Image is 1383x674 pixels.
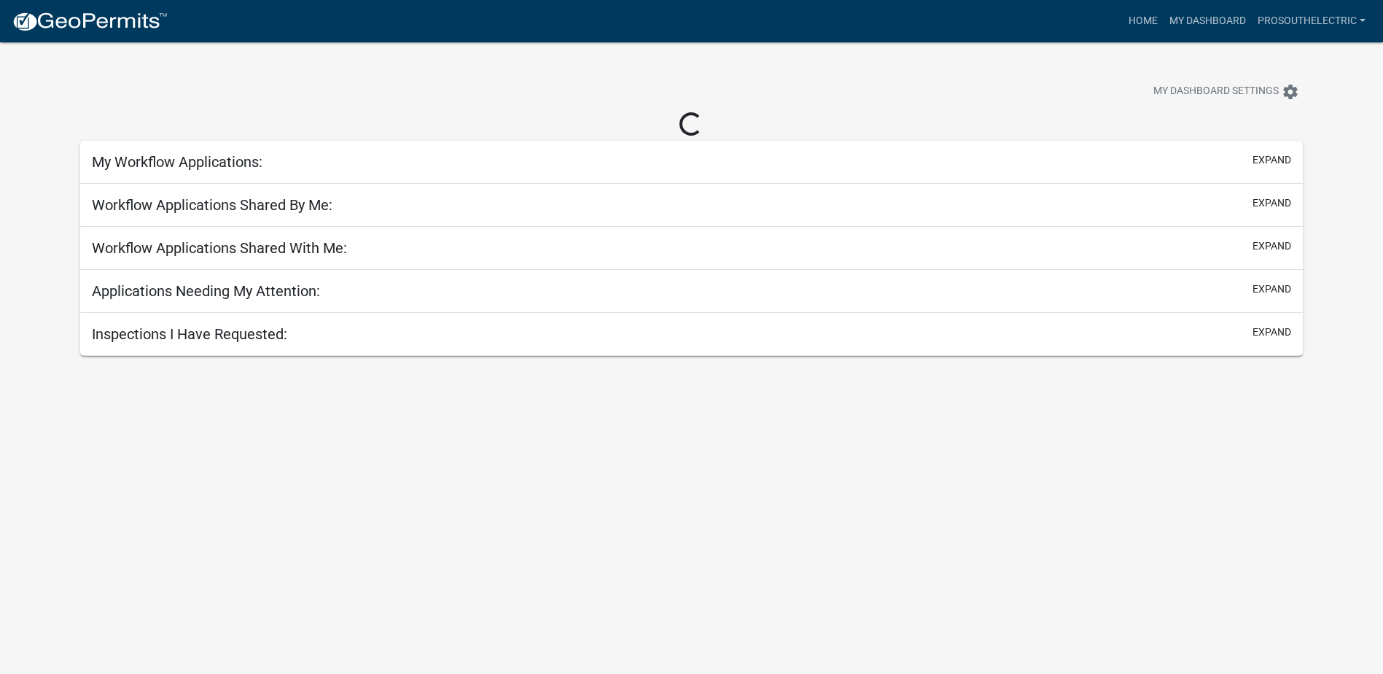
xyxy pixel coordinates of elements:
a: Home [1123,7,1164,35]
h5: Workflow Applications Shared With Me: [92,239,347,257]
h5: Inspections I Have Requested: [92,325,287,343]
h5: Applications Needing My Attention: [92,282,320,300]
a: My Dashboard [1164,7,1252,35]
a: Prosouthelectric [1252,7,1371,35]
span: My Dashboard Settings [1153,83,1279,101]
button: My Dashboard Settingssettings [1142,77,1311,106]
button: expand [1253,195,1291,211]
button: expand [1253,282,1291,297]
h5: Workflow Applications Shared By Me: [92,196,332,214]
button: expand [1253,239,1291,254]
button: expand [1253,325,1291,340]
h5: My Workflow Applications: [92,153,262,171]
button: expand [1253,152,1291,168]
i: settings [1282,83,1299,101]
